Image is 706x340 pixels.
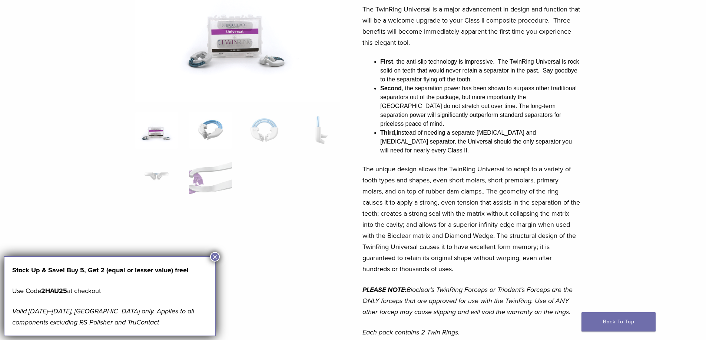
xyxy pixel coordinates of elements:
img: 208042.2-324x324.png [135,112,178,149]
strong: First [380,58,393,65]
img: TwinRing Universal - Image 4 [297,112,339,149]
p: The TwinRing Universal is a major advancement in design and function that will be a welcome upgra... [362,4,580,48]
em: Each pack contains 2 Twin Rings. [362,328,460,336]
p: Use Code at checkout [12,285,207,296]
em: Valid [DATE]–[DATE], [GEOGRAPHIC_DATA] only. Applies to all components excluding RS Polisher and ... [12,307,194,326]
img: TwinRing Universal - Image 6 [189,158,232,195]
img: TwinRing Universal - Image 5 [135,158,178,195]
img: TwinRing Universal - Image 2 [189,112,232,149]
em: Bioclear’s TwinRing Forceps or Triodent’s Forceps are the ONLY forceps that are approved for use ... [362,286,573,316]
em: PLEASE NOTE: [362,286,407,294]
a: Back To Top [581,312,656,331]
strong: Stock Up & Save! Buy 5, Get 2 (equal or lesser value) free! [12,266,189,274]
li: instead of needing a separate [MEDICAL_DATA] and [MEDICAL_DATA] separator, the Universal should t... [380,128,580,155]
img: TwinRing Universal - Image 3 [243,112,286,149]
strong: Second [380,85,402,91]
strong: 2HAU25 [41,287,67,295]
strong: Third, [380,129,397,136]
li: , the separation power has been shown to surpass other traditional separators out of the package,... [380,84,580,128]
button: Close [210,252,220,262]
p: The unique design allows the TwinRing Universal to adapt to a variety of tooth types and shapes, ... [362,164,580,275]
li: , the anti-slip technology is impressive. The TwinRing Universal is rock solid on teeth that woul... [380,57,580,84]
